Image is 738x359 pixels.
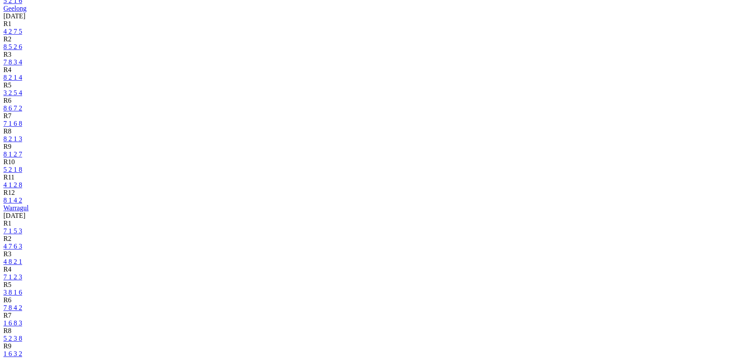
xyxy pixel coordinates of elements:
[3,258,22,265] a: 4 8 2 1
[3,319,22,327] a: 1 6 8 3
[3,266,735,273] div: R4
[3,120,22,127] a: 7 1 6 8
[3,281,735,289] div: R5
[3,112,735,120] div: R7
[3,189,735,197] div: R12
[3,158,735,166] div: R10
[3,104,22,112] a: 8 6 7 2
[3,166,22,173] a: 5 2 1 8
[3,304,22,311] a: 7 8 4 2
[3,197,22,204] a: 8 1 4 2
[3,220,735,227] div: R1
[3,66,735,74] div: R4
[3,58,22,66] a: 7 8 3 4
[3,243,22,250] a: 4 7 6 3
[3,335,22,342] a: 5 2 3 8
[3,89,22,96] a: 3 2 5 4
[3,250,735,258] div: R3
[3,327,735,335] div: R8
[3,127,735,135] div: R8
[3,43,22,50] a: 8 5 2 6
[3,12,735,20] div: [DATE]
[3,312,735,319] div: R7
[3,204,29,211] a: Warragul
[3,273,22,281] a: 7 1 2 3
[3,20,735,28] div: R1
[3,51,735,58] div: R3
[3,135,22,142] a: 8 2 1 3
[3,227,22,235] a: 7 1 5 3
[3,151,22,158] a: 8 1 2 7
[3,342,735,350] div: R9
[3,235,735,243] div: R2
[3,28,22,35] a: 4 2 7 5
[3,296,735,304] div: R6
[3,174,735,181] div: R11
[3,35,735,43] div: R2
[3,143,735,151] div: R9
[3,350,22,357] a: 1 6 3 2
[3,212,735,220] div: [DATE]
[3,97,735,104] div: R6
[3,181,22,188] a: 4 1 2 8
[3,289,22,296] a: 3 8 1 6
[3,81,735,89] div: R5
[3,5,26,12] a: Geelong
[3,74,22,81] a: 8 2 1 4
